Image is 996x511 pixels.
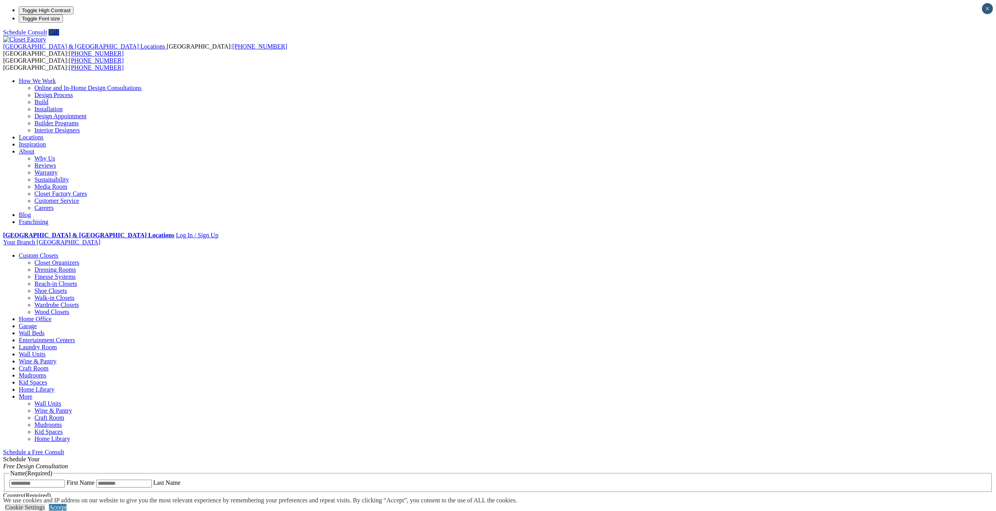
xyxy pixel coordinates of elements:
a: [GEOGRAPHIC_DATA] & [GEOGRAPHIC_DATA] Locations [3,232,174,238]
a: Sustainability [34,176,69,183]
span: Toggle High Contrast [22,7,70,13]
span: [GEOGRAPHIC_DATA]: [GEOGRAPHIC_DATA]: [3,43,287,57]
a: Wardrobe Closets [34,302,79,308]
a: Inspiration [19,141,46,148]
a: Home Office [19,316,52,322]
a: Mudrooms [34,421,62,428]
a: Finesse Systems [34,273,76,280]
a: [PHONE_NUMBER] [69,50,124,57]
a: Reviews [34,162,56,169]
a: Wall Units [34,400,61,407]
a: Craft Room [19,365,49,372]
a: Closet Factory Cares [34,190,87,197]
a: Online and In-Home Design Consultations [34,85,142,91]
a: [GEOGRAPHIC_DATA] & [GEOGRAPHIC_DATA] Locations [3,43,167,50]
a: Garage [19,323,37,329]
legend: Name [9,470,53,477]
a: About [19,148,34,155]
a: Wine & Pantry [34,407,72,414]
a: Wood Closets [34,309,69,315]
label: Last Name [153,479,181,486]
label: First Name [67,479,95,486]
span: (Required) [25,470,52,477]
a: Craft Room [34,414,64,421]
button: Toggle Font size [19,14,63,23]
a: Home Library [19,386,54,393]
a: Franchising [19,218,49,225]
a: Accept [49,504,67,511]
a: Warranty [34,169,58,176]
a: Builder Programs [34,120,79,126]
a: [PHONE_NUMBER] [69,57,124,64]
a: Closet Organizers [34,259,79,266]
em: Free Design Consultation [3,463,68,469]
a: Laundry Room [19,344,57,350]
a: Wall Beds [19,330,45,336]
span: Schedule Your [3,456,68,469]
a: Locations [19,134,43,141]
span: [GEOGRAPHIC_DATA]: [GEOGRAPHIC_DATA]: [3,57,124,71]
a: Customer Service [34,197,79,204]
a: Build [34,99,49,105]
a: [PHONE_NUMBER] [69,64,124,71]
a: Your Branch [GEOGRAPHIC_DATA] [3,239,101,246]
a: Custom Closets [19,252,58,259]
a: [PHONE_NUMBER] [232,43,287,50]
a: Schedule Consult [3,29,47,36]
a: Schedule a Free Consult (opens a dropdown menu) [3,449,64,455]
a: Blog [19,211,31,218]
a: Entertainment Centers [19,337,75,343]
a: More menu text will display only on big screen [19,393,32,400]
button: Toggle High Contrast [19,6,74,14]
div: We use cookies and IP address on our website to give you the most relevant experience by remember... [3,497,517,504]
a: Careers [34,204,54,211]
label: Country [3,492,51,499]
button: Close [982,3,993,14]
a: Wall Units [19,351,45,358]
a: Kid Spaces [19,379,47,386]
span: (Required) [23,492,50,499]
a: Wine & Pantry [19,358,56,365]
a: Cookie Settings [5,504,45,511]
span: [GEOGRAPHIC_DATA] [36,239,100,246]
span: Your Branch [3,239,35,246]
a: Kid Spaces [34,428,63,435]
a: Mudrooms [19,372,46,379]
img: Closet Factory [3,36,46,43]
a: Home Library [34,435,70,442]
a: Shoe Closets [34,287,67,294]
a: Design Appointment [34,113,86,119]
a: Installation [34,106,63,112]
a: How We Work [19,78,56,84]
a: Log In / Sign Up [176,232,218,238]
a: Reach-in Closets [34,280,77,287]
a: Dressing Rooms [34,266,76,273]
a: Why Us [34,155,55,162]
a: Design Process [34,92,73,98]
a: Walk-in Closets [34,294,74,301]
a: Interior Designers [34,127,80,134]
a: Media Room [34,183,67,190]
a: Call [49,29,59,36]
span: [GEOGRAPHIC_DATA] & [GEOGRAPHIC_DATA] Locations [3,43,165,50]
span: Toggle Font size [22,16,60,22]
